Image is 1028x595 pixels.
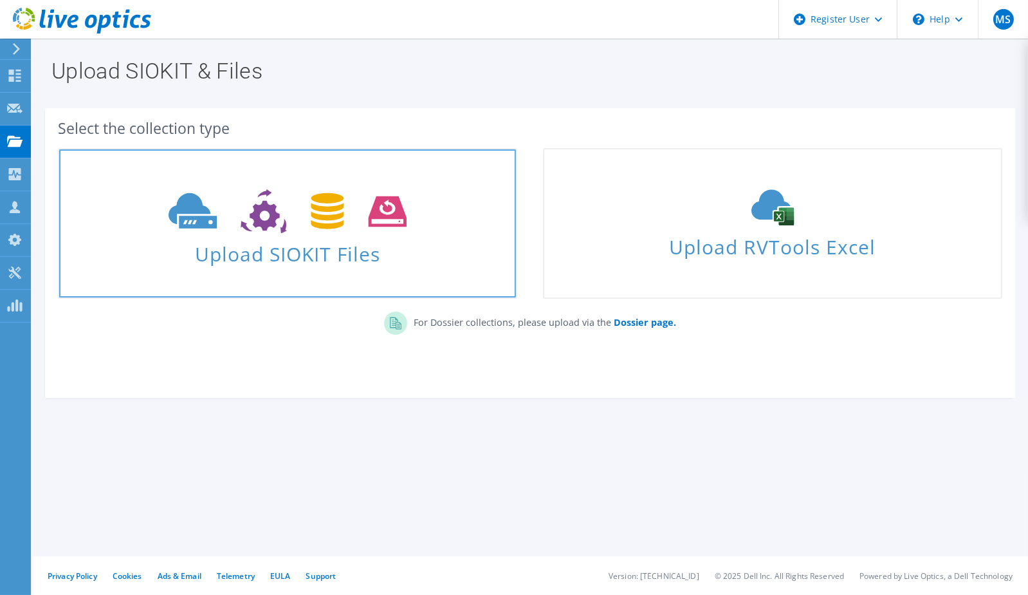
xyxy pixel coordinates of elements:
[113,571,142,581] a: Cookies
[993,9,1014,30] span: MS
[51,60,1002,82] h1: Upload SIOKIT & Files
[270,571,290,581] a: EULA
[407,312,676,330] p: For Dossier collections, please upload via the
[614,316,676,328] b: Dossier page.
[609,571,699,581] li: Version: [TECHNICAL_ID]
[306,571,336,581] a: Support
[544,230,1001,258] span: Upload RVTools Excel
[715,571,844,581] li: © 2025 Dell Inc. All Rights Reserved
[217,571,255,581] a: Telemetry
[158,571,201,581] a: Ads & Email
[58,121,1002,135] div: Select the collection type
[59,236,516,264] span: Upload SIOKIT Files
[611,316,676,328] a: Dossier page.
[48,571,97,581] a: Privacy Policy
[58,148,517,299] a: Upload SIOKIT Files
[859,571,1013,581] li: Powered by Live Optics, a Dell Technology
[913,14,924,25] svg: \n
[543,148,1002,299] a: Upload RVTools Excel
